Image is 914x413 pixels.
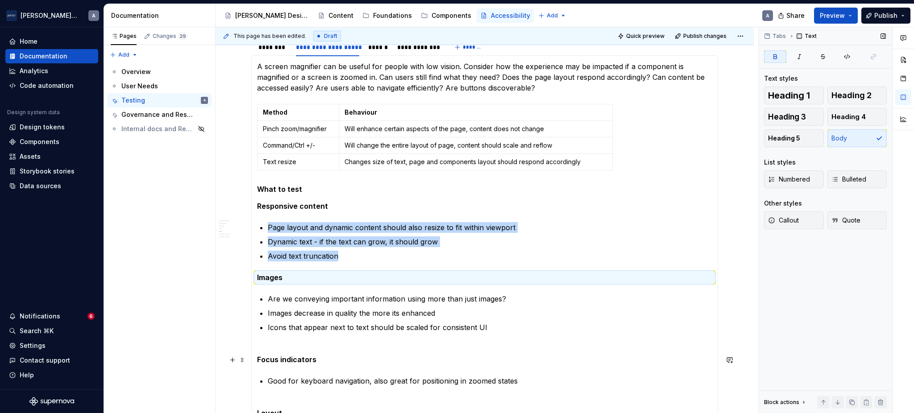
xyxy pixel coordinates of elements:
[268,322,712,333] p: Icons that appear next to text should be scaled for consistent UI
[626,33,665,40] span: Quick preview
[615,30,669,42] button: Quick preview
[773,33,786,40] span: Tabs
[547,12,558,19] span: Add
[107,79,212,93] a: User Needs
[20,312,60,321] div: Notifications
[263,157,333,166] p: Text resize
[268,376,712,386] p: Good for keyboard navigation, also great for positioning in zoomed states
[417,8,475,23] a: Components
[20,167,75,176] div: Storybook stories
[827,108,887,126] button: Heading 4
[768,91,810,100] span: Heading 1
[121,124,195,133] div: Internal docs and Resources
[107,122,212,136] a: Internal docs and Resources
[324,33,337,40] span: Draft
[768,134,800,143] span: Heading 5
[20,52,67,61] div: Documentation
[432,11,471,20] div: Components
[5,324,98,338] button: Search ⌘K
[268,251,712,261] p: Avoid text truncation
[268,222,712,233] p: Page layout and dynamic content should also resize to fit within viewport
[874,11,897,20] span: Publish
[786,11,805,20] span: Share
[107,65,212,136] div: Page tree
[20,326,54,335] div: Search ⌘K
[345,157,607,166] p: Changes size of text, page and components layout should respond accordingly
[257,185,712,194] h5: What to test
[20,356,70,365] div: Contact support
[21,11,78,20] div: [PERSON_NAME] Airlines
[477,8,534,23] a: Accessibility
[831,91,872,100] span: Heading 2
[491,11,530,20] div: Accessibility
[20,152,41,161] div: Assets
[5,78,98,93] a: Code automation
[268,236,712,247] p: Dynamic text - if the text can grow, it should grow
[831,175,866,184] span: Bulleted
[345,108,377,116] strong: Behaviour
[29,397,74,406] svg: Supernova Logo
[768,112,806,121] span: Heading 3
[5,120,98,134] a: Design tokens
[233,33,306,40] span: This page has been edited.
[263,124,333,133] p: Pinch zoom/magnifier
[111,33,137,40] div: Pages
[861,8,910,24] button: Publish
[268,308,712,318] p: Images decrease in quality the more its enhanced
[178,33,187,40] span: 29
[111,11,212,20] div: Documentation
[121,96,145,105] div: Testing
[20,66,48,75] div: Analytics
[827,87,887,104] button: Heading 2
[831,216,860,225] span: Quote
[768,216,799,225] span: Callout
[345,124,607,133] p: Will enhance certain aspects of the page, content does not change
[766,12,769,19] div: A
[764,170,824,188] button: Numbered
[768,175,810,184] span: Numbered
[107,49,141,61] button: Add
[121,82,158,91] div: User Needs
[268,293,712,304] p: Are we conveying important information using more than just images?
[536,9,569,22] button: Add
[6,10,17,21] img: f0306bc8-3074-41fb-b11c-7d2e8671d5eb.png
[263,141,333,150] p: Command/Ctrl +/-
[87,313,95,320] span: 6
[7,109,60,116] div: Design system data
[5,368,98,382] button: Help
[827,170,887,188] button: Bulleted
[5,49,98,63] a: Documentation
[107,107,212,122] a: Governance and Resources
[5,149,98,164] a: Assets
[764,87,824,104] button: Heading 1
[773,8,810,24] button: Share
[20,37,37,46] div: Home
[20,123,65,132] div: Design tokens
[121,67,151,76] div: Overview
[359,8,415,23] a: Foundations
[764,158,796,167] div: List styles
[5,164,98,178] a: Storybook stories
[107,93,212,107] a: TestingA
[153,33,187,40] div: Changes
[814,8,858,24] button: Preview
[5,64,98,78] a: Analytics
[257,202,328,211] strong: Responsive content
[204,96,206,105] div: A
[5,309,98,323] button: Notifications6
[5,34,98,49] a: Home
[257,61,712,93] p: A screen magnifier can be useful for people with low vision. Consider how the experience may be i...
[235,11,309,20] div: [PERSON_NAME] Design
[764,211,824,229] button: Callout
[345,141,607,150] p: Will change the entire layout of page, content should scale and reflow
[328,11,353,20] div: Content
[20,182,61,190] div: Data sources
[263,108,287,116] strong: Method
[20,341,46,350] div: Settings
[831,112,866,121] span: Heading 4
[5,135,98,149] a: Components
[314,8,357,23] a: Content
[257,273,283,282] strong: Images
[20,371,34,380] div: Help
